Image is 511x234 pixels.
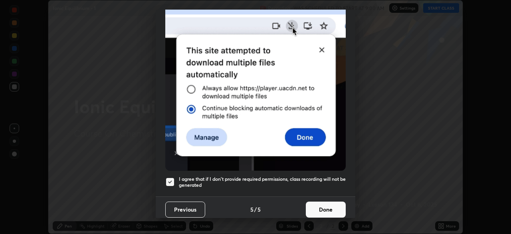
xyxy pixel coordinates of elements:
h4: 5 [257,205,261,214]
h5: I agree that if I don't provide required permissions, class recording will not be generated [179,176,346,188]
h4: / [254,205,257,214]
h4: 5 [250,205,254,214]
button: Done [306,202,346,218]
button: Previous [165,202,205,218]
